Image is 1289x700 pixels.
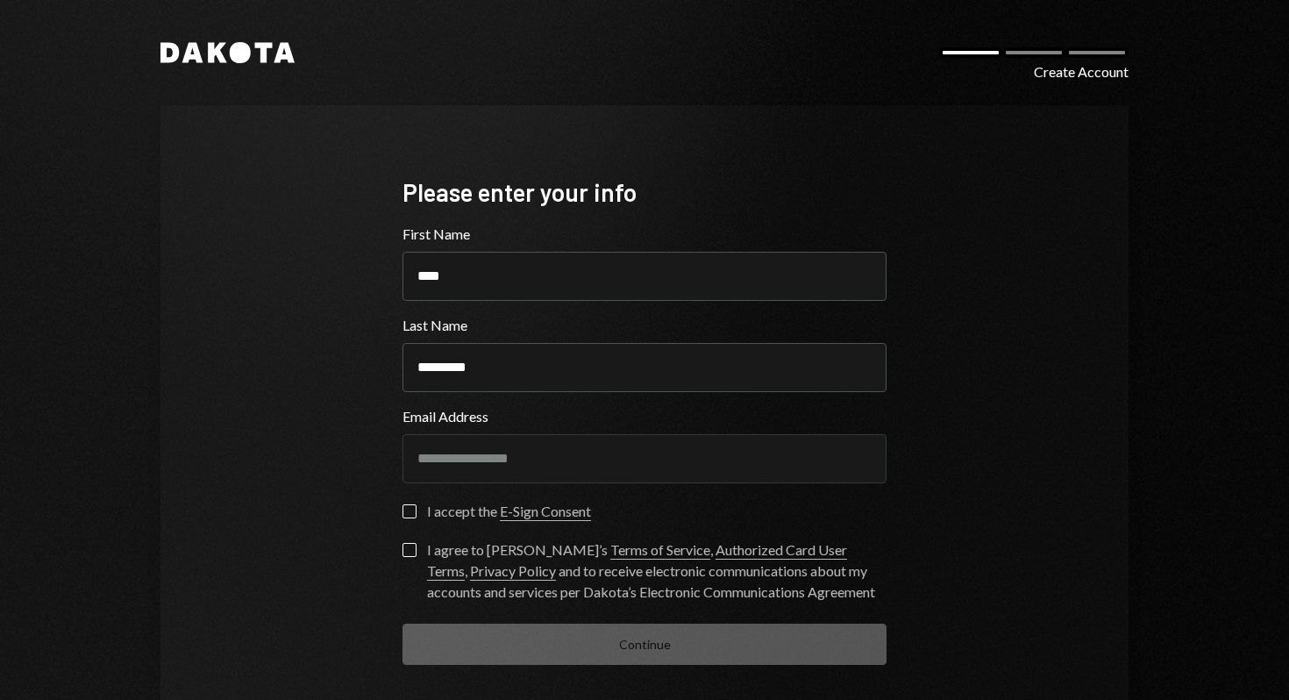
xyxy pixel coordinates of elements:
label: First Name [402,224,887,245]
div: Please enter your info [402,175,887,210]
div: I agree to [PERSON_NAME]’s , , and to receive electronic communications about my accounts and ser... [427,539,887,603]
a: Privacy Policy [470,562,556,581]
div: Create Account [1034,61,1129,82]
a: Authorized Card User Terms [427,541,847,581]
button: I agree to [PERSON_NAME]’s Terms of Service, Authorized Card User Terms, Privacy Policy and to re... [402,543,417,557]
div: I accept the [427,501,591,522]
label: Last Name [402,315,887,336]
a: E-Sign Consent [500,503,591,521]
label: Email Address [402,406,887,427]
a: Terms of Service [610,541,710,560]
button: I accept the E-Sign Consent [402,504,417,518]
